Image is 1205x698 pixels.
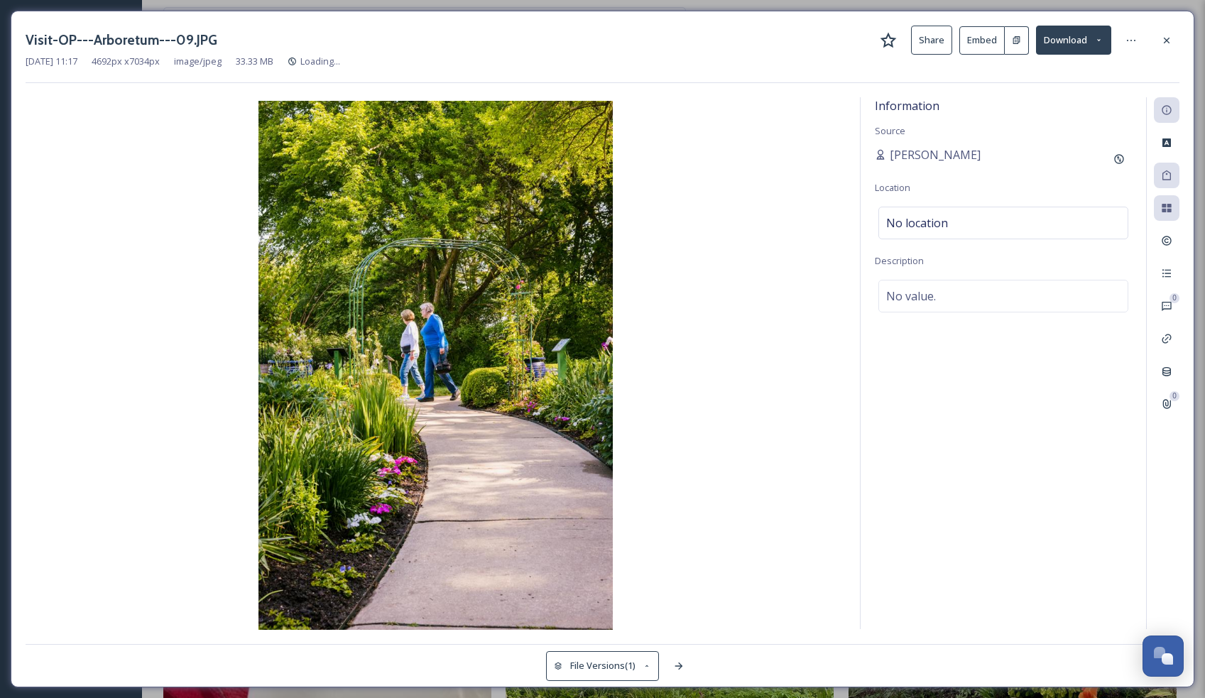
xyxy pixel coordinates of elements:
span: No value. [886,288,936,305]
span: Location [875,181,910,194]
span: Information [875,98,939,114]
h3: Visit-OP---Arboretum---09.JPG [26,30,217,50]
button: Open Chat [1143,636,1184,677]
button: File Versions(1) [546,651,660,680]
span: 4692 px x 7034 px [92,55,160,68]
span: 33.33 MB [236,55,273,68]
div: 0 [1169,391,1179,401]
span: No location [886,214,948,231]
button: Download [1036,26,1111,55]
img: 10ef435d-1fcb-4bd4-8061-2577955a5225.jpg [26,101,846,633]
span: Description [875,254,924,267]
button: Share [911,26,952,55]
button: Embed [959,26,1005,55]
span: Loading... [300,55,340,67]
span: Source [875,124,905,137]
span: [PERSON_NAME] [890,146,981,163]
div: 0 [1169,293,1179,303]
span: [DATE] 11:17 [26,55,77,68]
span: image/jpeg [174,55,222,68]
